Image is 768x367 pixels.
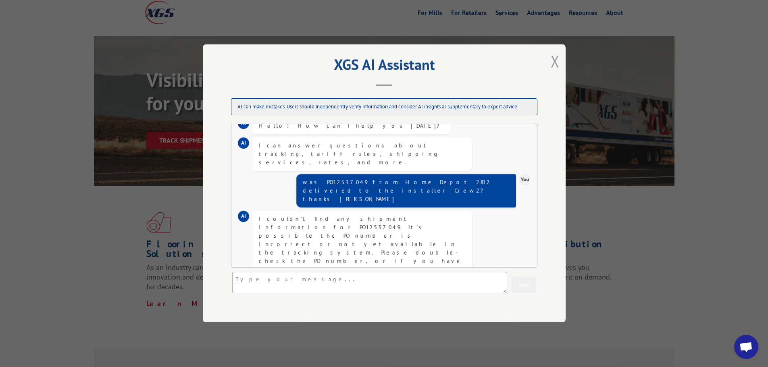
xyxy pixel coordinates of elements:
[512,277,536,293] button: Send
[551,50,560,72] button: Close modal
[519,174,531,185] div: You
[303,178,510,203] div: was PO12537049 from Home Depot 2812 delivered to the installer Crew2? thanks [PERSON_NAME]
[259,122,445,130] div: Hello! How can I help you [DATE]?
[238,137,249,149] div: AI
[223,59,545,74] h2: XGS AI Assistant
[238,211,249,222] div: AI
[259,215,466,325] div: I couldn't find any shipment information for PO12537049. It's possible the PO number is incorrect...
[734,335,758,359] div: Open chat
[231,99,537,116] div: AI can make mistakes. Users should independently verify information and consider AI insights as s...
[259,141,466,167] div: I can answer questions about tracking, tariff rules, shipping services, rates, and more.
